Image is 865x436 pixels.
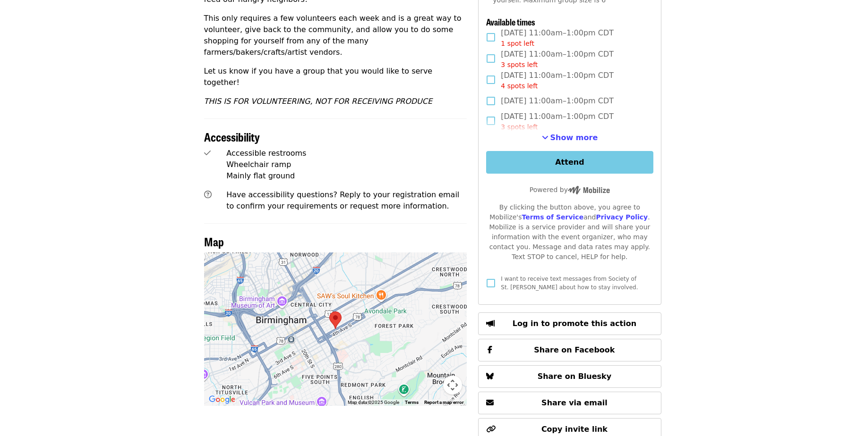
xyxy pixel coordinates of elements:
[478,312,661,335] button: Log in to promote this action
[568,186,610,194] img: Powered by Mobilize
[501,61,538,68] span: 3 spots left
[513,319,636,328] span: Log in to promote this action
[542,132,598,143] button: See more timeslots
[596,213,648,221] a: Privacy Policy
[478,392,661,414] button: Share via email
[501,123,538,131] span: 3 spots left
[501,95,614,107] span: [DATE] 11:00am–1:00pm CDT
[501,111,614,132] span: [DATE] 11:00am–1:00pm CDT
[541,425,608,434] span: Copy invite link
[501,49,614,70] span: [DATE] 11:00am–1:00pm CDT
[204,233,224,250] span: Map
[501,82,538,90] span: 4 spots left
[443,376,462,394] button: Map camera controls
[486,16,535,28] span: Available times
[226,148,467,159] div: Accessible restrooms
[424,400,464,405] a: Report a map error
[478,339,661,361] button: Share on Facebook
[204,66,467,88] p: Let us know if you have a group that you would like to serve together!
[486,151,653,174] button: Attend
[501,70,614,91] span: [DATE] 11:00am–1:00pm CDT
[204,13,467,58] p: This only requires a few volunteers each week and is a great way to volunteer, give back to the c...
[541,398,608,407] span: Share via email
[226,159,467,170] div: Wheelchair ramp
[486,202,653,262] div: By clicking the button above, you agree to Mobilize's and . Mobilize is a service provider and wi...
[550,133,598,142] span: Show more
[226,190,459,210] span: Have accessibility questions? Reply to your registration email to confirm your requirements or re...
[405,400,419,405] a: Terms (opens in new tab)
[501,40,534,47] span: 1 spot left
[534,345,615,354] span: Share on Facebook
[206,394,238,406] a: Open this area in Google Maps (opens a new window)
[204,149,211,158] i: check icon
[501,276,638,291] span: I want to receive text messages from Society of St. [PERSON_NAME] about how to stay involved.
[204,190,212,199] i: question-circle icon
[530,186,610,193] span: Powered by
[226,170,467,182] div: Mainly flat ground
[478,365,661,388] button: Share on Bluesky
[538,372,612,381] span: Share on Bluesky
[522,213,583,221] a: Terms of Service
[501,27,614,49] span: [DATE] 11:00am–1:00pm CDT
[206,394,238,406] img: Google
[348,400,399,405] span: Map data ©2025 Google
[204,128,260,145] span: Accessibility
[204,97,433,106] em: THIS IS FOR VOLUNTEERING, NOT FOR RECEIVING PRODUCE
